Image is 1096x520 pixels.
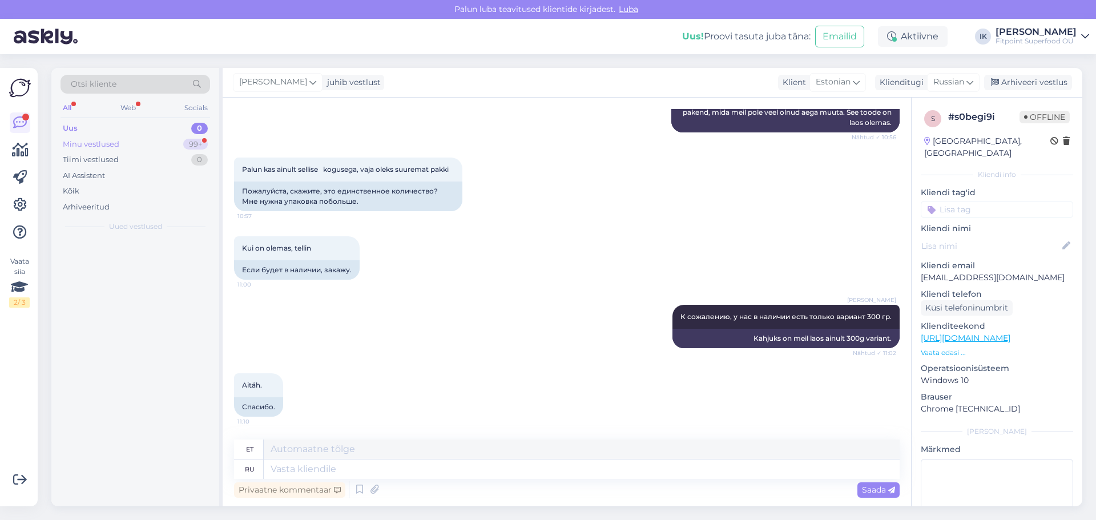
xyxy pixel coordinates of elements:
span: Nähtud ✓ 11:02 [853,349,896,357]
div: Aktiivne [878,26,948,47]
button: Emailid [815,26,864,47]
span: Uued vestlused [109,221,162,232]
span: 11:10 [237,417,280,426]
div: Proovi tasuta juba täna: [682,30,811,43]
p: Operatsioonisüsteem [921,362,1073,374]
div: IK [975,29,991,45]
a: [PERSON_NAME]Fitpoint Superfood OÜ [996,27,1089,46]
span: s [931,114,935,123]
p: Vaata edasi ... [921,348,1073,358]
p: Kliendi tag'id [921,187,1073,199]
div: Web [118,100,138,115]
div: Minu vestlused [63,139,119,150]
p: Kliendi email [921,260,1073,272]
div: Arhiveeri vestlus [984,75,1072,90]
div: Kõik [63,186,79,197]
div: 0 [191,154,208,166]
div: Socials [182,100,210,115]
input: Lisa tag [921,201,1073,218]
div: ru [245,459,255,479]
b: Uus! [682,31,704,42]
div: 99+ [183,139,208,150]
div: Fitpoint Superfood OÜ [996,37,1077,46]
a: [URL][DOMAIN_NAME] [921,333,1010,343]
span: К сожалению, у нас в наличии есть только вариант 300 гр. [680,312,892,321]
div: Privaatne kommentaar [234,482,345,498]
span: Otsi kliente [71,78,116,90]
div: All [61,100,74,115]
span: Kui on olemas, tellin [242,244,311,252]
div: # s0begi9i [948,110,1020,124]
p: Märkmed [921,444,1073,455]
div: See on toode, mida otsite. Avalehel on [PERSON_NAME] pakend, mida meil pole veel olnud aega muuta... [671,92,900,132]
div: Klient [778,76,806,88]
img: Askly Logo [9,77,31,99]
div: juhib vestlust [323,76,381,88]
span: [PERSON_NAME] [847,296,896,304]
div: [PERSON_NAME] [996,27,1077,37]
div: Пожалуйста, скажите, это единственное количество? Мне нужна упаковка побольше. [234,182,462,211]
div: 0 [191,123,208,134]
div: 2 / 3 [9,297,30,308]
span: 10:57 [237,212,280,220]
p: Kliendi nimi [921,223,1073,235]
input: Lisa nimi [921,240,1060,252]
p: Klienditeekond [921,320,1073,332]
span: 11:00 [237,280,280,289]
p: Windows 10 [921,374,1073,386]
div: AI Assistent [63,170,105,182]
div: Küsi telefoninumbrit [921,300,1013,316]
div: Спасибо. [234,397,283,417]
div: Tiimi vestlused [63,154,119,166]
p: Kliendi telefon [921,288,1073,300]
span: Luba [615,4,642,14]
p: Chrome [TECHNICAL_ID] [921,403,1073,415]
div: Uus [63,123,78,134]
span: Palun kas ainult sellise kogusega, vaja oleks suuremat pakki [242,165,449,174]
span: [PERSON_NAME] [239,76,307,88]
p: Brauser [921,391,1073,403]
span: Saada [862,485,895,495]
div: et [246,440,253,459]
span: Offline [1020,111,1070,123]
div: Klienditugi [875,76,924,88]
div: Kliendi info [921,170,1073,180]
span: Aitäh. [242,381,262,389]
div: Vaata siia [9,256,30,308]
div: Kahjuks on meil laos ainult 300g variant. [672,329,900,348]
div: [GEOGRAPHIC_DATA], [GEOGRAPHIC_DATA] [924,135,1050,159]
div: Если будет в наличии, закажу. [234,260,360,280]
div: Arhiveeritud [63,201,110,213]
span: Estonian [816,76,851,88]
div: [PERSON_NAME] [921,426,1073,437]
span: Russian [933,76,964,88]
p: [EMAIL_ADDRESS][DOMAIN_NAME] [921,272,1073,284]
span: Nähtud ✓ 10:56 [852,133,896,142]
